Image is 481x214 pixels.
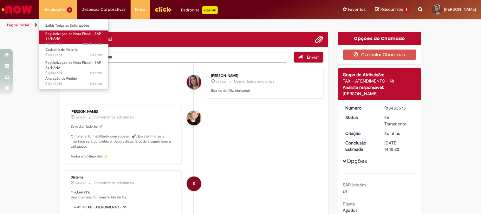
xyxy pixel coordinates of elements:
[216,80,226,84] span: 2d atrás
[216,80,226,84] time: 28/08/2025 14:15:55
[234,79,275,84] small: Comentários adicionais
[294,52,323,63] button: Enviar
[39,46,109,58] a: Aberto R13453573 : Cadastro de Material
[341,130,380,137] dt: Criação
[45,31,101,41] span: Regularização de Nota Fiscal - SAP S4/HANA
[39,30,109,44] a: Aberto R13458496 : Regularização de Nota Fiscal - SAP S4/HANA
[39,19,109,89] ul: Requisições
[76,181,86,185] time: 27/08/2025 16:28:15
[7,23,29,28] a: Página inicial
[343,188,348,194] span: s4
[211,74,317,78] div: [PERSON_NAME]
[380,6,403,12] span: Rascunhos
[45,81,102,86] span: R13444930
[67,7,72,13] span: 4
[385,105,414,111] div: R13453573
[76,116,86,119] time: 28/08/2025 10:25:45
[385,130,414,137] div: 27/08/2025 16:28:03
[71,124,177,159] p: Bom dia! Tudo bem? O material foi habilitado com sucesso 🚀. Em até 4 horas a interface será concl...
[193,176,195,191] span: S
[90,52,102,57] time: 27/08/2025 16:28:07
[187,75,201,90] div: Leandra Lopes Cruz
[211,88,317,93] p: Boa tarde! Ok, obrigada!
[385,130,400,136] span: 3d atrás
[45,60,101,70] span: Regularização de Nota Fiscal - SAP S4/HANA
[39,59,109,73] a: Aberto R13446784 : Regularização de Nota Fiscal - SAP S4/HANA
[315,35,323,43] button: Adicionar anexos
[82,6,126,13] span: Despesas Corporativas
[83,41,102,46] span: um dia atrás
[343,84,416,90] div: Analista responsável:
[83,41,102,46] time: 28/08/2025 15:03:56
[343,90,416,97] div: [PERSON_NAME]
[90,81,102,86] time: 25/08/2025 15:20:02
[202,6,218,14] p: +GenAi
[76,181,86,185] span: 3d atrás
[94,115,134,120] small: Comentários adicionais
[375,7,409,13] a: Rascunhos
[90,52,102,57] span: 3d atrás
[45,47,78,52] span: Cadastro de Material
[343,207,358,213] span: Agudos
[404,7,409,13] span: 1
[307,54,319,60] span: Enviar
[5,19,316,31] ul: Trilhas de página
[77,190,90,195] b: Leandra
[39,22,109,29] a: Exibir Todas as Solicitações
[343,78,416,84] div: TAX - ATENDIMENTO - N1
[385,140,414,152] div: [DATE] 14:18:20
[45,76,77,81] span: Alteração de Pedido
[187,177,201,191] div: System
[43,6,66,13] span: Requisições
[1,3,33,16] img: ServiceNow
[181,6,218,14] div: Padroniza
[343,182,366,188] b: SAP Interim
[71,110,177,114] div: [PERSON_NAME]
[343,201,355,207] b: Planta
[155,4,172,14] img: click_logo_yellow_360x200.png
[341,140,380,152] dt: Conclusão Estimada
[385,130,400,136] time: 27/08/2025 16:28:03
[39,75,109,87] a: Aberto R13444930 : Alteração de Pedido
[45,41,102,46] span: R13458496
[65,52,288,63] textarea: Digite sua mensagem aqui...
[385,114,414,127] div: Em Tratamento
[343,71,416,78] div: Grupo de Atribuição:
[348,6,366,13] span: Favoritos
[341,114,380,121] dt: Status
[45,52,102,57] span: R13453573
[444,7,476,12] span: [PERSON_NAME]
[90,81,102,86] span: 5d atrás
[90,70,102,75] time: 26/08/2025 08:53:45
[338,32,421,45] div: Opções do Chamado
[90,70,102,75] span: 4d atrás
[187,111,201,125] div: Sabrina De Vasconcelos
[71,176,177,179] div: Sistema
[45,70,102,76] span: R13446784
[341,105,380,111] dt: Número
[86,205,127,210] b: TAX - ATENDIMENTO - N1
[343,50,416,60] button: Cancelar Chamado
[76,116,86,119] span: 2d atrás
[94,180,134,186] small: Comentários adicionais
[135,6,145,13] span: More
